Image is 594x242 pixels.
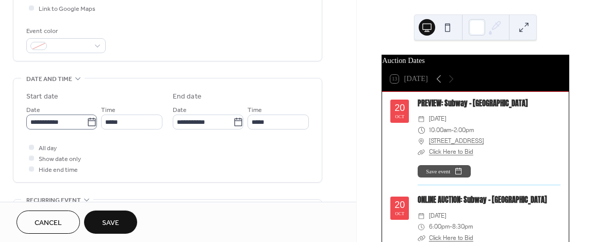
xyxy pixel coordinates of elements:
div: 20 [394,200,405,209]
span: Date [173,105,187,116]
a: Click Here to Bid [429,148,473,155]
span: Date and time [26,74,72,85]
span: Time [247,105,262,116]
span: Save [102,218,119,229]
div: ​ [418,136,425,147]
span: Recurring event [26,195,81,206]
span: [DATE] [429,211,446,221]
span: 6:00pm [429,221,450,232]
a: [STREET_ADDRESS] [429,136,484,147]
a: ONLINE AUCTION: Subway - [GEOGRAPHIC_DATA] [418,194,547,205]
button: Cancel [16,211,80,234]
button: Save event [418,165,471,178]
span: All day [39,143,57,154]
span: 10:00am [429,125,451,136]
span: 2:00pm [454,125,474,136]
span: Show date only [39,154,81,165]
div: ​ [418,125,425,136]
span: 8:30pm [452,221,473,232]
div: ​ [418,211,425,221]
span: Cancel [35,218,62,229]
div: Auction Dates [382,55,569,67]
div: ​ [418,114,425,124]
span: Hide end time [39,165,78,175]
button: Save [84,211,137,234]
span: [DATE] [429,114,446,124]
div: Start date [26,91,58,102]
div: ​ [418,221,425,232]
span: Time [101,105,115,116]
div: 20 [394,103,405,112]
div: ​ [418,147,425,157]
div: Event color [26,26,104,37]
span: Date [26,105,40,116]
div: Oct [395,115,404,119]
div: Oct [395,212,404,216]
a: Click Here to Bid [429,234,473,241]
span: - [451,125,454,136]
div: End date [173,91,202,102]
span: - [450,221,452,232]
a: PREVIEW: Subway - [GEOGRAPHIC_DATA] [418,98,528,109]
span: Link to Google Maps [39,4,95,14]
